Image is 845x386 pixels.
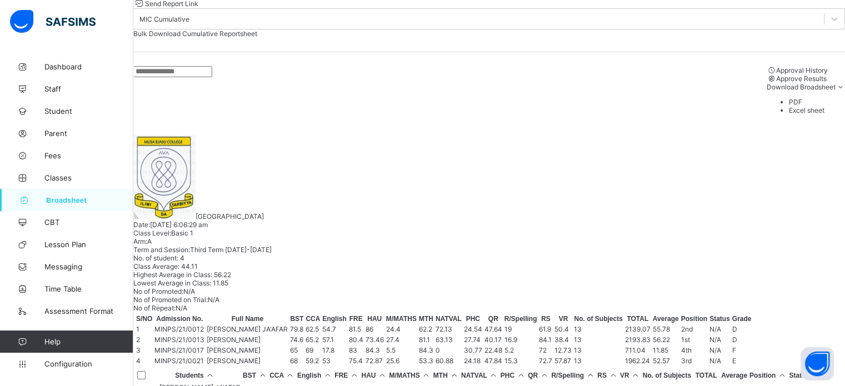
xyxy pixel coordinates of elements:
[573,356,623,365] td: 13
[489,372,498,379] i: Sort in Ascending Order
[504,324,538,334] td: 19
[435,356,462,365] td: 60.88
[289,314,304,323] th: BST
[789,106,845,114] li: dropdown-list-item-text-1
[551,369,596,382] th: R/Spelling
[386,335,417,344] td: 27.4
[178,254,184,262] span: 4
[305,324,321,334] td: 62.5
[652,356,679,365] td: 52.57
[776,66,828,74] span: Approval History
[133,245,190,254] span: Term and Session:
[136,356,153,365] td: 4
[681,345,708,355] td: 4th
[631,372,641,379] i: Sort in Ascending Order
[378,372,387,379] i: Sort in Ascending Order
[573,314,623,323] th: No. of Subjects
[323,372,333,379] i: Sort in Ascending Order
[749,369,787,382] th: Position
[183,287,195,295] span: N/A
[196,212,264,220] span: [GEOGRAPHIC_DATA]
[418,314,434,323] th: MTH
[504,314,538,323] th: R/Spelling
[418,324,434,334] td: 62.2
[269,369,296,382] th: CCA
[361,369,387,382] th: HAU
[538,324,553,334] td: 61.9
[776,74,827,83] span: Approve Results
[334,369,359,382] th: FRE
[305,345,321,355] td: 69
[10,10,96,33] img: safsims
[540,372,549,379] i: Sort in Ascending Order
[289,335,304,344] td: 74.6
[154,356,205,365] td: MINPS/21/0021
[348,314,364,323] th: FRE
[681,335,708,344] td: 1st
[463,345,483,355] td: 30.77
[305,314,321,323] th: CCA
[44,173,133,182] span: Classes
[190,245,272,254] span: Third Term [DATE]-[DATE]
[365,324,384,334] td: 86
[365,335,384,344] td: 73.46
[463,314,483,323] th: PHC
[286,372,295,379] i: Sort in Ascending Order
[133,279,211,287] span: Lowest Average in Class:
[46,196,133,204] span: Broadsheet
[709,345,731,355] td: N/A
[44,284,133,293] span: Time Table
[133,237,147,245] span: Arm:
[732,356,752,365] td: E
[435,335,462,344] td: 63.13
[44,262,133,271] span: Messaging
[709,314,731,323] th: Status
[154,345,205,355] td: MINPS/21/0017
[133,262,179,270] span: Class Average:
[365,314,384,323] th: HAU
[150,220,208,229] span: [DATE] 6:06:29 am
[322,345,347,355] td: 17.8
[652,345,679,355] td: 11.85
[206,372,215,379] i: Sort Ascending
[133,135,196,219] img: micollege.png
[709,356,731,365] td: N/A
[305,356,321,365] td: 59.2
[500,369,526,382] th: PHC
[44,84,133,93] span: Staff
[554,356,572,365] td: 57.87
[386,356,417,365] td: 25.6
[136,335,153,344] td: 2
[297,369,333,382] th: English
[709,324,731,334] td: N/A
[554,345,572,355] td: 12.73
[348,335,364,344] td: 80.4
[136,314,153,323] th: S/NO
[44,359,133,368] span: Configuration
[171,229,193,237] span: Basic 1
[597,369,618,382] th: RS
[386,314,417,323] th: M/MATHS
[386,345,417,355] td: 5.5
[365,356,384,365] td: 72.87
[463,335,483,344] td: 27.74
[208,295,219,304] span: N/A
[206,345,288,355] td: [PERSON_NAME]
[554,335,572,344] td: 38.4
[133,304,176,312] span: No of Repeat:
[418,335,434,344] td: 81.1
[624,345,651,355] td: 711.04
[681,324,708,334] td: 2nd
[538,356,553,365] td: 72.7
[133,295,208,304] span: No of Promoted on Trial:
[778,372,787,379] i: Sort in Ascending Order
[681,314,708,323] th: Position
[147,237,152,245] span: A
[433,369,459,382] th: MTH
[484,356,503,365] td: 47.84
[573,335,623,344] td: 13
[484,324,503,334] td: 47.64
[154,314,205,323] th: Admission No.
[348,356,364,365] td: 75.4
[732,314,752,323] th: Grade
